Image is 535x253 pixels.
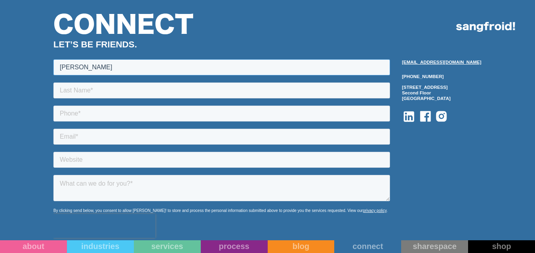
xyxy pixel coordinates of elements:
[53,40,137,50] strong: LET’S BE FRIENDS.
[334,241,401,251] div: connect
[310,151,333,155] a: privacy policy
[268,241,335,251] div: blog
[67,241,134,251] div: industries
[201,241,268,251] div: process
[456,22,515,32] img: logo
[67,240,134,253] a: industries
[134,240,201,253] a: services
[334,240,401,253] a: connect
[468,240,535,253] a: shop
[401,241,468,251] div: sharespace
[201,240,268,253] a: process
[468,241,535,251] div: shop
[134,241,201,251] div: services
[402,58,481,66] a: [EMAIL_ADDRESS][DOMAIN_NAME]
[268,240,335,253] a: blog
[402,74,481,102] div: [PHONE_NUMBER] [STREET_ADDRESS] Second Floor [GEOGRAPHIC_DATA]
[401,240,468,253] a: sharespace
